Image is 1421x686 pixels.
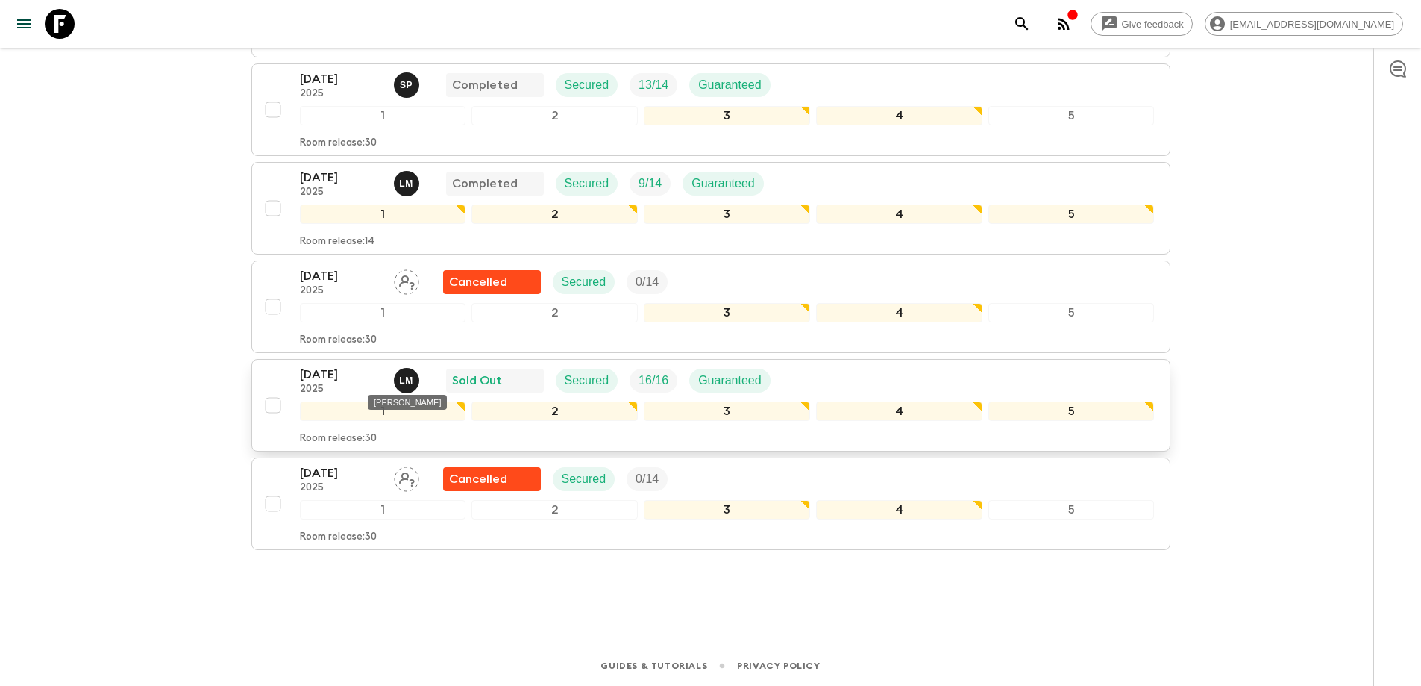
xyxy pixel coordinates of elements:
p: Completed [452,76,518,94]
div: 1 [300,303,466,322]
span: Luka Mamniashvili [394,372,422,384]
p: Sold Out [452,372,502,390]
span: Assign pack leader [394,274,419,286]
div: Secured [553,467,615,491]
p: [DATE] [300,169,382,187]
div: 2 [471,106,638,125]
a: Privacy Policy [737,658,820,674]
div: 2 [471,205,638,224]
div: 3 [644,303,810,322]
p: 0 / 14 [636,273,659,291]
p: [DATE] [300,464,382,482]
div: 1 [300,500,466,520]
div: Secured [556,172,618,196]
div: 2 [471,500,638,520]
button: menu [9,9,39,39]
button: [DATE]2025Luka MamniashviliSold OutSecuredTrip FillGuaranteed12345Room release:30 [251,359,1170,452]
p: [DATE] [300,70,382,88]
p: 13 / 14 [639,76,668,94]
span: Luka Mamniashvili [394,175,422,187]
p: Cancelled [449,273,507,291]
div: Secured [553,270,615,294]
p: [DATE] [300,267,382,285]
div: Trip Fill [630,172,671,196]
div: 1 [300,106,466,125]
a: Guides & Tutorials [600,658,707,674]
div: Trip Fill [627,270,668,294]
div: [PERSON_NAME] [368,395,447,410]
p: Guaranteed [698,76,762,94]
div: 3 [644,500,810,520]
div: Trip Fill [627,467,668,491]
p: Room release: 30 [300,334,377,346]
p: Room release: 30 [300,433,377,445]
div: 5 [988,106,1155,125]
div: Secured [556,73,618,97]
p: Room release: 30 [300,137,377,149]
div: [EMAIL_ADDRESS][DOMAIN_NAME] [1205,12,1403,36]
div: 4 [816,500,982,520]
p: Room release: 30 [300,531,377,543]
div: 3 [644,402,810,421]
p: 2025 [300,384,382,396]
p: Secured [565,372,609,390]
p: Cancelled [449,470,507,488]
p: [DATE] [300,366,382,384]
div: 3 [644,106,810,125]
p: L M [399,375,413,387]
p: Secured [565,175,609,193]
button: [DATE]2025Assign pack leaderFlash Pack cancellationSecuredTrip Fill12345Room release:30 [251,261,1170,353]
a: Give feedback [1091,12,1193,36]
div: 5 [988,500,1155,520]
div: Trip Fill [630,369,677,393]
p: 2025 [300,187,382,199]
p: 0 / 14 [636,470,659,488]
div: 1 [300,402,466,421]
span: [EMAIL_ADDRESS][DOMAIN_NAME] [1222,19,1402,30]
p: 2025 [300,285,382,297]
button: [DATE]2025Luka MamniashviliCompletedSecuredTrip FillGuaranteed12345Room release:14 [251,162,1170,255]
div: Trip Fill [630,73,677,97]
p: Guaranteed [698,372,762,390]
p: Secured [562,273,606,291]
p: Guaranteed [691,175,755,193]
div: 1 [300,205,466,224]
div: Flash Pack cancellation [443,467,541,491]
div: 4 [816,303,982,322]
p: 2025 [300,482,382,494]
div: Secured [556,369,618,393]
p: Completed [452,175,518,193]
span: Give feedback [1114,19,1192,30]
div: 2 [471,402,638,421]
button: LM [394,368,422,393]
div: 5 [988,303,1155,322]
div: 5 [988,205,1155,224]
button: search adventures [1007,9,1037,39]
div: Flash Pack cancellation [443,270,541,294]
div: 2 [471,303,638,322]
div: 4 [816,106,982,125]
button: [DATE]2025Assign pack leaderFlash Pack cancellationSecuredTrip Fill12345Room release:30 [251,458,1170,550]
span: Sophie Pruidze [394,77,422,89]
div: 4 [816,205,982,224]
button: [DATE]2025Sophie PruidzeCompletedSecuredTrip FillGuaranteed12345Room release:30 [251,63,1170,156]
p: 2025 [300,88,382,100]
p: Secured [562,470,606,488]
p: 16 / 16 [639,372,668,390]
span: Assign pack leader [394,471,419,483]
div: 5 [988,402,1155,421]
div: 3 [644,205,810,224]
div: 4 [816,402,982,421]
p: Secured [565,76,609,94]
p: 9 / 14 [639,175,662,193]
p: Room release: 14 [300,236,374,248]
